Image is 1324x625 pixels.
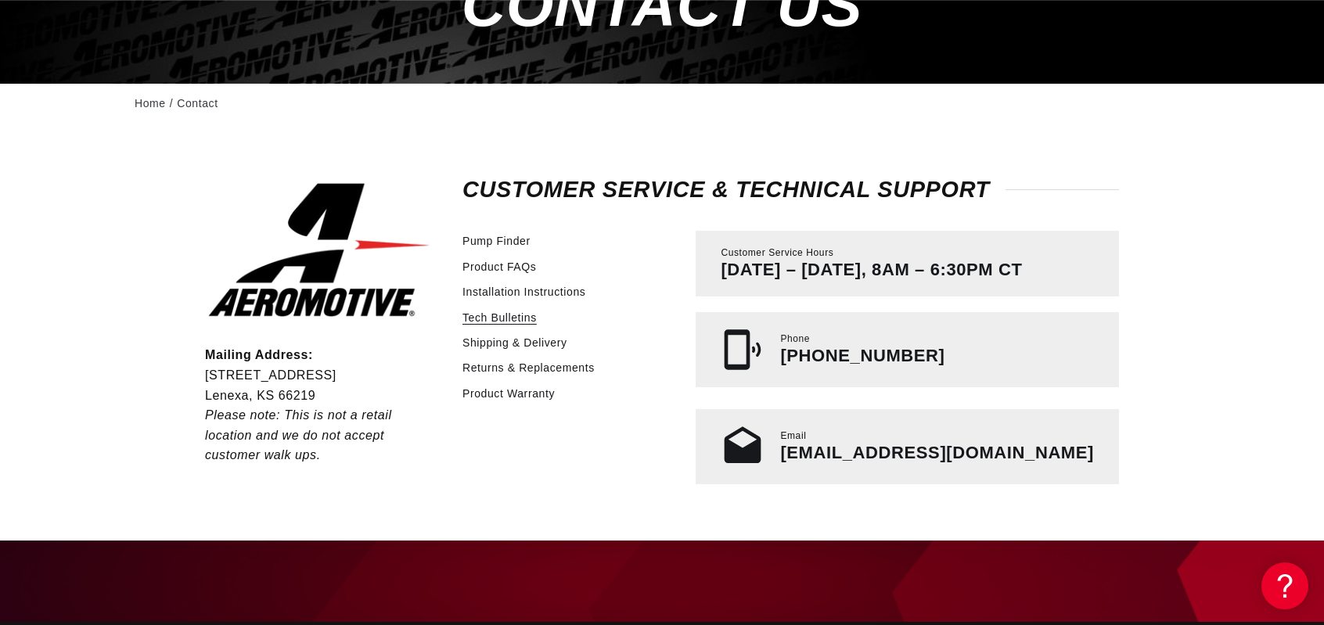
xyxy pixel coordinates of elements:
[462,232,531,250] a: Pump Finder
[462,359,595,376] a: Returns & Replacements
[780,346,944,366] p: [PHONE_NUMBER]
[696,312,1119,387] a: Phone [PHONE_NUMBER]
[205,365,434,386] p: [STREET_ADDRESS]
[780,429,806,443] span: Email
[721,246,833,260] span: Customer Service Hours
[780,443,1094,462] a: [EMAIL_ADDRESS][DOMAIN_NAME]
[462,283,585,300] a: Installation Instructions
[135,95,1189,112] nav: breadcrumbs
[205,386,434,406] p: Lenexa, KS 66219
[205,348,313,361] strong: Mailing Address:
[462,258,536,275] a: Product FAQs
[462,180,1119,199] h2: Customer Service & Technical Support
[462,385,555,402] a: Product Warranty
[462,334,567,351] a: Shipping & Delivery
[780,332,810,346] span: Phone
[721,260,1022,280] p: [DATE] – [DATE], 8AM – 6:30PM CT
[462,309,537,326] a: Tech Bulletins
[177,95,218,112] a: Contact
[205,408,392,462] em: Please note: This is not a retail location and we do not accept customer walk ups.
[135,95,166,112] a: Home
